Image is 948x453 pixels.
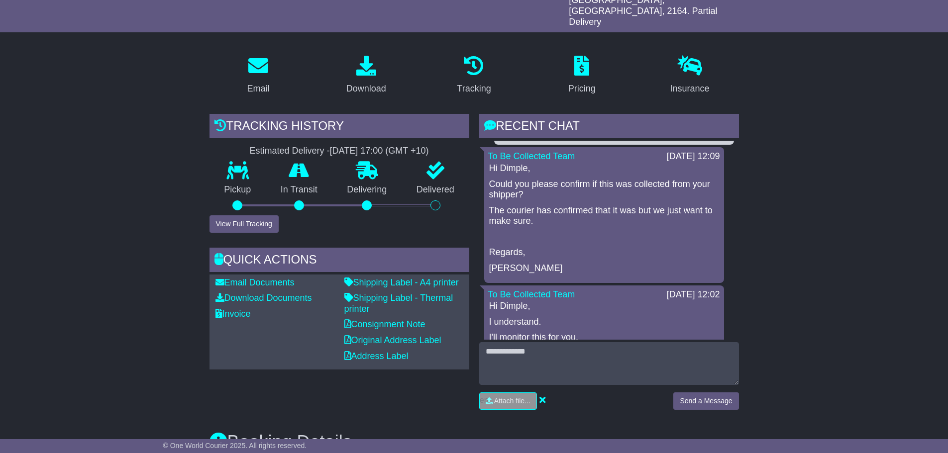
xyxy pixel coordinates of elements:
[210,114,469,141] div: Tracking history
[240,52,276,99] a: Email
[667,289,720,300] div: [DATE] 12:02
[210,146,469,157] div: Estimated Delivery -
[673,392,738,410] button: Send a Message
[562,52,602,99] a: Pricing
[670,82,710,95] div: Insurance
[489,263,719,274] p: [PERSON_NAME]
[163,442,307,450] span: © One World Courier 2025. All rights reserved.
[210,432,739,452] h3: Booking Details
[489,179,719,200] p: Could you please confirm if this was collected from your shipper?
[215,277,295,287] a: Email Documents
[215,309,251,319] a: Invoice
[344,319,425,329] a: Consignment Note
[247,82,269,95] div: Email
[402,184,469,195] p: Delivered
[344,293,453,314] a: Shipping Label - Thermal printer
[344,277,459,287] a: Shipping Label - A4 printer
[457,82,491,95] div: Tracking
[210,184,266,195] p: Pickup
[210,215,279,233] button: View Full Tracking
[330,146,429,157] div: [DATE] 17:00 (GMT +10)
[489,301,719,312] p: Hi Dimple,
[332,184,402,195] p: Delivering
[450,52,497,99] a: Tracking
[479,114,739,141] div: RECENT CHAT
[346,82,386,95] div: Download
[488,289,575,299] a: To Be Collected Team
[664,52,716,99] a: Insurance
[344,335,441,345] a: Original Address Label
[266,184,332,195] p: In Transit
[215,293,312,303] a: Download Documents
[489,317,719,328] p: I understand.
[344,351,409,361] a: Address Label
[210,248,469,274] div: Quick Actions
[489,163,719,174] p: Hi Dimple,
[489,205,719,227] p: The courier has confirmed that it was but we just want to make sure.
[489,332,719,343] p: I'll monitor this for you.
[340,52,393,99] a: Download
[667,151,720,162] div: [DATE] 12:09
[568,82,596,95] div: Pricing
[488,151,575,161] a: To Be Collected Team
[489,247,719,258] p: Regards,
